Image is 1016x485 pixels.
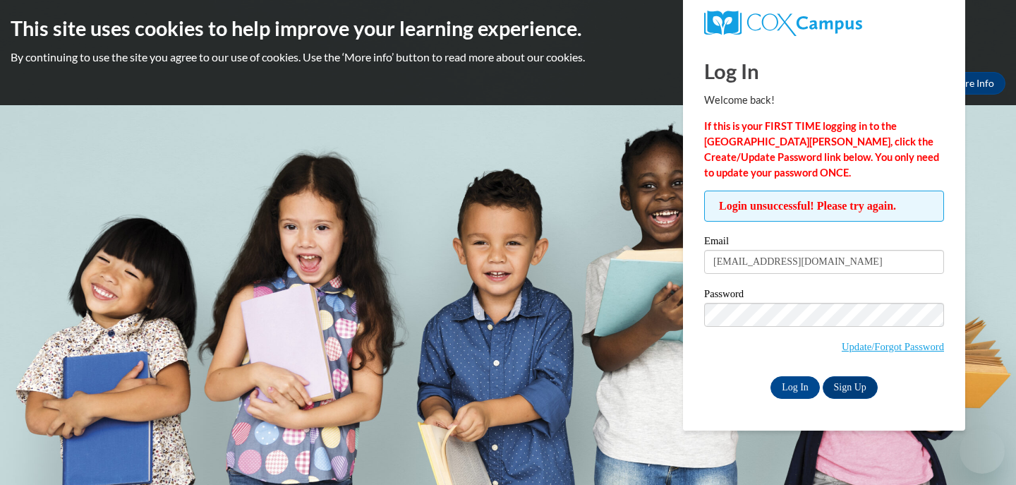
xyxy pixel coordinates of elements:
[11,49,1005,65] p: By continuing to use the site you agree to our use of cookies. Use the ‘More info’ button to read...
[770,376,820,399] input: Log In
[960,429,1005,474] iframe: Button to launch messaging window
[11,14,1005,42] h2: This site uses cookies to help improve your learning experience.
[704,56,944,85] h1: Log In
[704,92,944,108] p: Welcome back!
[704,11,944,36] a: COX Campus
[704,120,939,179] strong: If this is your FIRST TIME logging in to the [GEOGRAPHIC_DATA][PERSON_NAME], click the Create/Upd...
[823,376,878,399] a: Sign Up
[704,11,862,36] img: COX Campus
[704,191,944,222] span: Login unsuccessful! Please try again.
[704,289,944,303] label: Password
[704,236,944,250] label: Email
[939,72,1005,95] a: More Info
[842,341,944,352] a: Update/Forgot Password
